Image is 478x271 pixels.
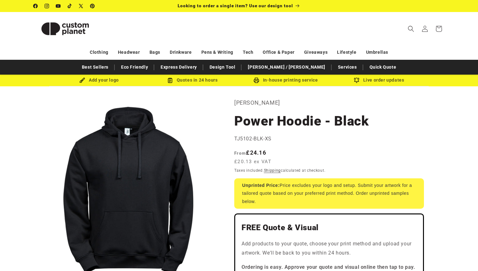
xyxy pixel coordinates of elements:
[150,47,160,58] a: Bags
[118,47,140,58] a: Headwear
[304,47,328,58] a: Giveaways
[263,47,294,58] a: Office & Paper
[234,167,424,174] div: Taxes included. calculated at checkout.
[242,239,417,258] p: Add products to your quote, choose your print method and upload your artwork. We'll be back to yo...
[243,47,253,58] a: Tech
[167,77,173,83] img: Order Updates Icon
[234,98,424,108] p: [PERSON_NAME]
[234,151,246,156] span: From
[366,62,400,73] a: Quick Quote
[234,178,424,209] div: Price excludes your logo and setup. Submit your artwork for a tailored quote based on your prefer...
[90,47,108,58] a: Clothing
[201,47,233,58] a: Pens & Writing
[34,15,97,43] img: Custom Planet
[404,22,418,36] summary: Search
[337,47,356,58] a: Lifestyle
[178,3,293,8] span: Looking to order a single item? Use our design tool
[354,77,359,83] img: Order updates
[31,12,99,45] a: Custom Planet
[170,47,192,58] a: Drinkware
[239,76,332,84] div: In-house printing service
[264,168,281,173] a: Shipping
[79,77,85,83] img: Brush Icon
[242,223,417,233] h2: FREE Quote & Visual
[234,158,271,165] span: £20.13 ex VAT
[206,62,239,73] a: Design Tool
[52,76,146,84] div: Add your logo
[157,62,200,73] a: Express Delivery
[234,136,272,142] span: TJ5102-BLK-XS
[118,62,151,73] a: Eco Friendly
[234,113,424,130] h1: Power Hoodie - Black
[245,62,328,73] a: [PERSON_NAME] / [PERSON_NAME]
[254,77,259,83] img: In-house printing
[79,62,112,73] a: Best Sellers
[332,76,426,84] div: Live order updates
[242,183,280,188] strong: Unprinted Price:
[335,62,360,73] a: Services
[234,149,266,156] strong: £24.16
[146,76,239,84] div: Quotes in 24 hours
[366,47,388,58] a: Umbrellas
